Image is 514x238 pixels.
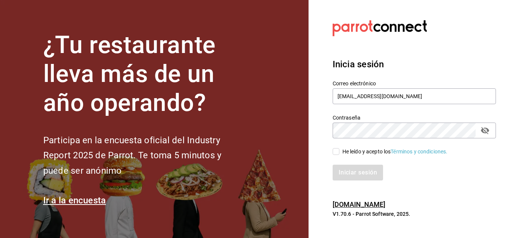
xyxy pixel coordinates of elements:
a: Ir a la encuesta [43,195,106,206]
input: Ingresa tu correo electrónico [333,88,496,104]
label: Correo electrónico [333,81,496,86]
a: [DOMAIN_NAME] [333,200,386,208]
a: Términos y condiciones. [391,149,447,155]
h2: Participa en la encuesta oficial del Industry Report 2025 de Parrot. Te toma 5 minutos y puede se... [43,133,246,179]
p: V1.70.6 - Parrot Software, 2025. [333,210,496,218]
button: passwordField [479,124,491,137]
h3: Inicia sesión [333,58,496,71]
h1: ¿Tu restaurante lleva más de un año operando? [43,31,246,117]
div: He leído y acepto los [342,148,448,156]
label: Contraseña [333,115,496,120]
